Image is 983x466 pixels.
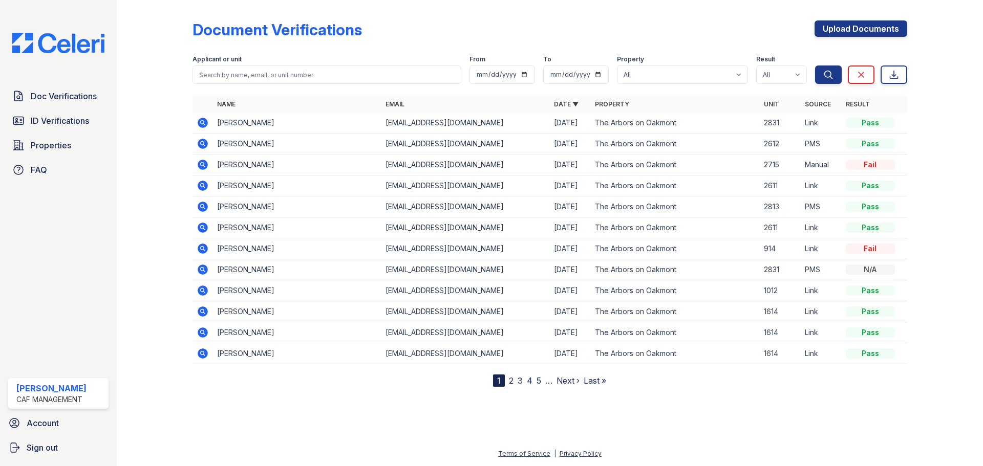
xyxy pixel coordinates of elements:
[213,113,381,134] td: [PERSON_NAME]
[764,100,779,108] a: Unit
[846,100,870,108] a: Result
[760,175,801,196] td: 2611
[591,175,759,196] td: The Arbors on Oakmont
[801,343,842,364] td: Link
[760,113,801,134] td: 2831
[801,280,842,301] td: Link
[846,348,895,359] div: Pass
[217,100,236,108] a: Name
[760,134,801,154] td: 2612
[591,301,759,322] td: The Arbors on Oakmont
[846,264,895,275] div: N/A
[27,441,58,454] span: Sign out
[8,86,109,106] a: Doc Verifications
[213,175,381,196] td: [PERSON_NAME]
[550,134,591,154] td: [DATE]
[213,343,381,364] td: [PERSON_NAME]
[8,110,109,131] a: ID Verifications
[550,238,591,259] td: [DATE]
[617,55,644,63] label: Property
[591,154,759,175] td: The Arbors on Oakmont
[591,134,759,154] td: The Arbors on Oakmont
[815,20,907,37] a: Upload Documents
[381,238,550,259] td: [EMAIL_ADDRESS][DOMAIN_NAME]
[550,322,591,343] td: [DATE]
[760,196,801,217] td: 2813
[801,217,842,238] td: Link
[846,181,895,191] div: Pass
[591,238,759,259] td: The Arbors on Oakmont
[213,280,381,301] td: [PERSON_NAME]
[193,20,362,39] div: Document Verifications
[381,322,550,343] td: [EMAIL_ADDRESS][DOMAIN_NAME]
[554,100,579,108] a: Date ▼
[591,217,759,238] td: The Arbors on Oakmont
[16,394,87,405] div: CAF Management
[386,100,404,108] a: Email
[518,375,523,386] a: 3
[550,301,591,322] td: [DATE]
[16,382,87,394] div: [PERSON_NAME]
[801,175,842,196] td: Link
[846,118,895,128] div: Pass
[846,223,895,233] div: Pass
[760,343,801,364] td: 1614
[760,154,801,175] td: 2715
[591,259,759,280] td: The Arbors on Oakmont
[4,437,113,458] button: Sign out
[381,343,550,364] td: [EMAIL_ADDRESS][DOMAIN_NAME]
[213,196,381,217] td: [PERSON_NAME]
[756,55,775,63] label: Result
[801,301,842,322] td: Link
[4,33,113,53] img: CE_Logo_Blue-a8612792a0a2168367f1c8372b55b34899dd931a85d93a1a3d3e32e68fde9ad4.png
[527,375,532,386] a: 4
[213,134,381,154] td: [PERSON_NAME]
[846,160,895,170] div: Fail
[801,196,842,217] td: PMS
[381,217,550,238] td: [EMAIL_ADDRESS][DOMAIN_NAME]
[550,217,591,238] td: [DATE]
[537,375,541,386] a: 5
[213,301,381,322] td: [PERSON_NAME]
[591,113,759,134] td: The Arbors on Oakmont
[846,202,895,212] div: Pass
[560,450,602,457] a: Privacy Policy
[31,164,47,176] span: FAQ
[846,243,895,254] div: Fail
[381,280,550,301] td: [EMAIL_ADDRESS][DOMAIN_NAME]
[213,154,381,175] td: [PERSON_NAME]
[469,55,485,63] label: From
[591,280,759,301] td: The Arbors on Oakmont
[550,259,591,280] td: [DATE]
[591,322,759,343] td: The Arbors on Oakmont
[801,322,842,343] td: Link
[595,100,629,108] a: Property
[213,259,381,280] td: [PERSON_NAME]
[846,306,895,317] div: Pass
[760,322,801,343] td: 1614
[381,175,550,196] td: [EMAIL_ADDRESS][DOMAIN_NAME]
[550,280,591,301] td: [DATE]
[493,374,505,387] div: 1
[846,327,895,338] div: Pass
[213,238,381,259] td: [PERSON_NAME]
[801,238,842,259] td: Link
[381,134,550,154] td: [EMAIL_ADDRESS][DOMAIN_NAME]
[550,175,591,196] td: [DATE]
[760,259,801,280] td: 2831
[760,238,801,259] td: 914
[381,259,550,280] td: [EMAIL_ADDRESS][DOMAIN_NAME]
[31,115,89,127] span: ID Verifications
[27,417,59,429] span: Account
[381,154,550,175] td: [EMAIL_ADDRESS][DOMAIN_NAME]
[550,196,591,217] td: [DATE]
[846,139,895,149] div: Pass
[805,100,831,108] a: Source
[550,343,591,364] td: [DATE]
[498,450,550,457] a: Terms of Service
[193,65,461,84] input: Search by name, email, or unit number
[801,259,842,280] td: PMS
[509,375,514,386] a: 2
[846,285,895,296] div: Pass
[8,135,109,156] a: Properties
